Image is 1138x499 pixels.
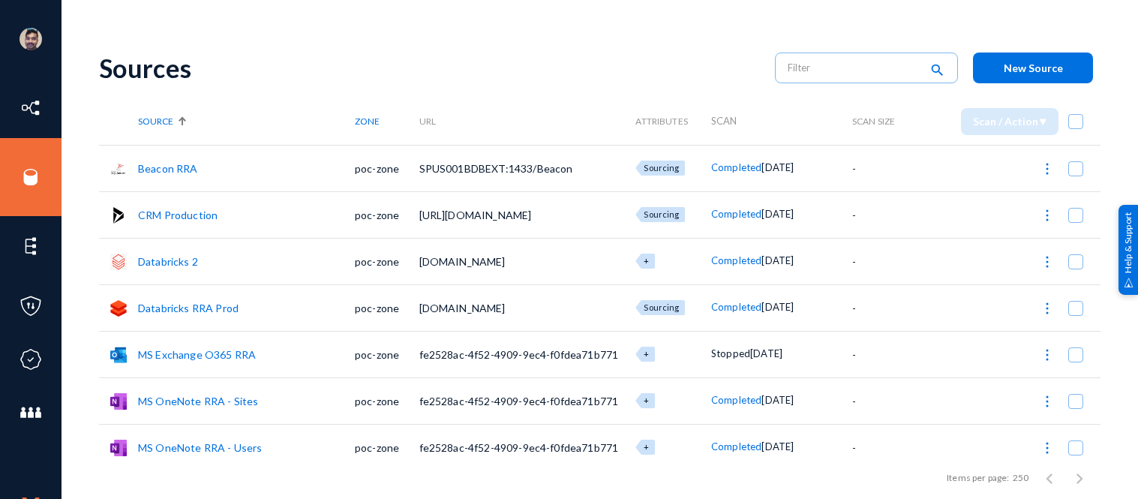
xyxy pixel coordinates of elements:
[1040,301,1055,316] img: icon-more.svg
[419,116,436,127] span: URL
[644,163,679,173] span: Sourcing
[138,302,239,314] a: Databricks RRA Prod
[761,394,794,406] span: [DATE]
[852,331,917,377] td: -
[852,377,917,424] td: -
[138,441,263,454] a: MS OneNote RRA - Users
[355,116,380,127] span: Zone
[644,442,649,452] span: +
[138,209,218,221] a: CRM Production
[852,238,917,284] td: -
[788,56,920,79] input: Filter
[20,235,42,257] img: icon-elements.svg
[355,331,419,377] td: poc-zone
[419,302,506,314] span: [DOMAIN_NAME]
[711,440,761,452] span: Completed
[644,349,649,359] span: +
[138,116,355,127] div: Source
[419,395,619,407] span: fe2528ac-4f52-4909-9ec4-f0fdea71b771
[750,347,782,359] span: [DATE]
[761,254,794,266] span: [DATE]
[355,191,419,238] td: poc-zone
[852,145,917,191] td: -
[711,347,750,359] span: Stopped
[1118,204,1138,294] div: Help & Support
[20,295,42,317] img: icon-policies.svg
[852,116,895,127] span: Scan Size
[20,97,42,119] img: icon-inventory.svg
[711,161,761,173] span: Completed
[138,255,198,268] a: Databricks 2
[110,393,127,410] img: onenote.png
[355,284,419,331] td: poc-zone
[644,209,679,219] span: Sourcing
[355,145,419,191] td: poc-zone
[1124,278,1133,287] img: help_support.svg
[644,395,649,405] span: +
[138,348,256,361] a: MS Exchange O365 RRA
[20,401,42,424] img: icon-members.svg
[761,440,794,452] span: [DATE]
[110,347,127,363] img: o365mail.svg
[635,116,688,127] span: Attributes
[419,441,619,454] span: fe2528ac-4f52-4909-9ec4-f0fdea71b771
[711,115,737,127] span: Scan
[419,348,619,361] span: fe2528ac-4f52-4909-9ec4-f0fdea71b771
[110,254,127,270] img: databricks.png
[644,302,679,312] span: Sourcing
[1034,463,1064,493] button: Previous page
[947,471,1009,485] div: Items per page:
[110,440,127,456] img: onenote.png
[355,116,419,127] div: Zone
[419,209,532,221] span: [URL][DOMAIN_NAME]
[1013,471,1028,485] div: 250
[711,301,761,313] span: Completed
[1040,347,1055,362] img: icon-more.svg
[419,162,573,175] span: SPUS001BDBEXT:1433/Beacon
[1040,161,1055,176] img: icon-more.svg
[138,116,173,127] span: Source
[711,394,761,406] span: Completed
[1040,254,1055,269] img: icon-more.svg
[1040,394,1055,409] img: icon-more.svg
[20,166,42,188] img: icon-sources.svg
[711,208,761,220] span: Completed
[1064,463,1094,493] button: Next page
[138,395,259,407] a: MS OneNote RRA - Sites
[852,284,917,331] td: -
[110,207,127,224] img: microsoftdynamics365.svg
[110,300,127,317] img: databricksfs.png
[852,424,917,470] td: -
[973,53,1093,83] button: New Source
[1040,208,1055,223] img: icon-more.svg
[355,377,419,424] td: poc-zone
[99,53,760,83] div: Sources
[355,238,419,284] td: poc-zone
[761,161,794,173] span: [DATE]
[1040,440,1055,455] img: icon-more.svg
[644,256,649,266] span: +
[20,348,42,371] img: icon-compliance.svg
[419,255,506,268] span: [DOMAIN_NAME]
[928,61,946,81] mat-icon: search
[711,254,761,266] span: Completed
[761,301,794,313] span: [DATE]
[761,208,794,220] span: [DATE]
[852,191,917,238] td: -
[138,162,198,175] a: Beacon RRA
[1004,62,1063,74] span: New Source
[355,424,419,470] td: poc-zone
[110,161,127,177] img: sqlserver.png
[20,28,42,50] img: ACg8ocK1ZkZ6gbMmCU1AeqPIsBvrTWeY1xNXvgxNjkUXxjcqAiPEIvU=s96-c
